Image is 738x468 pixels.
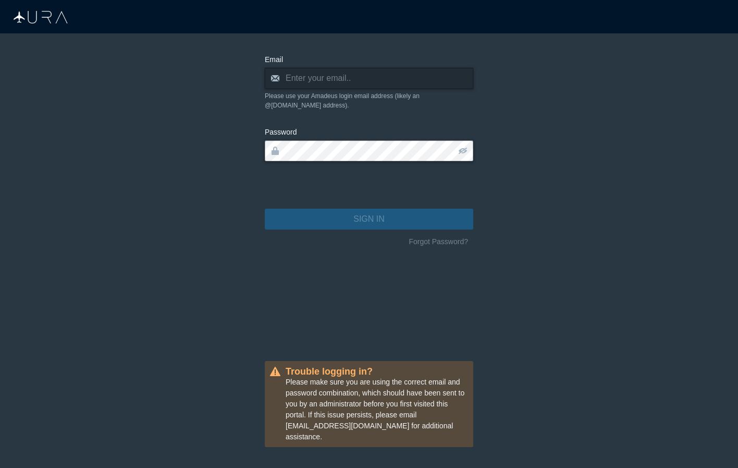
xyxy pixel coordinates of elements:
[265,91,473,110] div: Please use your Amadeus login email address (likely an @[DOMAIN_NAME] address).
[353,213,385,225] span: SIGN IN
[14,11,68,23] img: Aura Logo
[265,68,473,89] input: Enter your email..
[286,366,467,377] h4: Trouble logging in?
[409,236,468,247] span: Forgot Password?
[265,209,473,230] button: SIGN IN
[265,55,283,64] span: Email
[265,361,473,447] div: Please make sure you are using the correct email and password combination, which should have been...
[403,234,473,250] button: Forgot Password?
[265,128,297,136] span: Password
